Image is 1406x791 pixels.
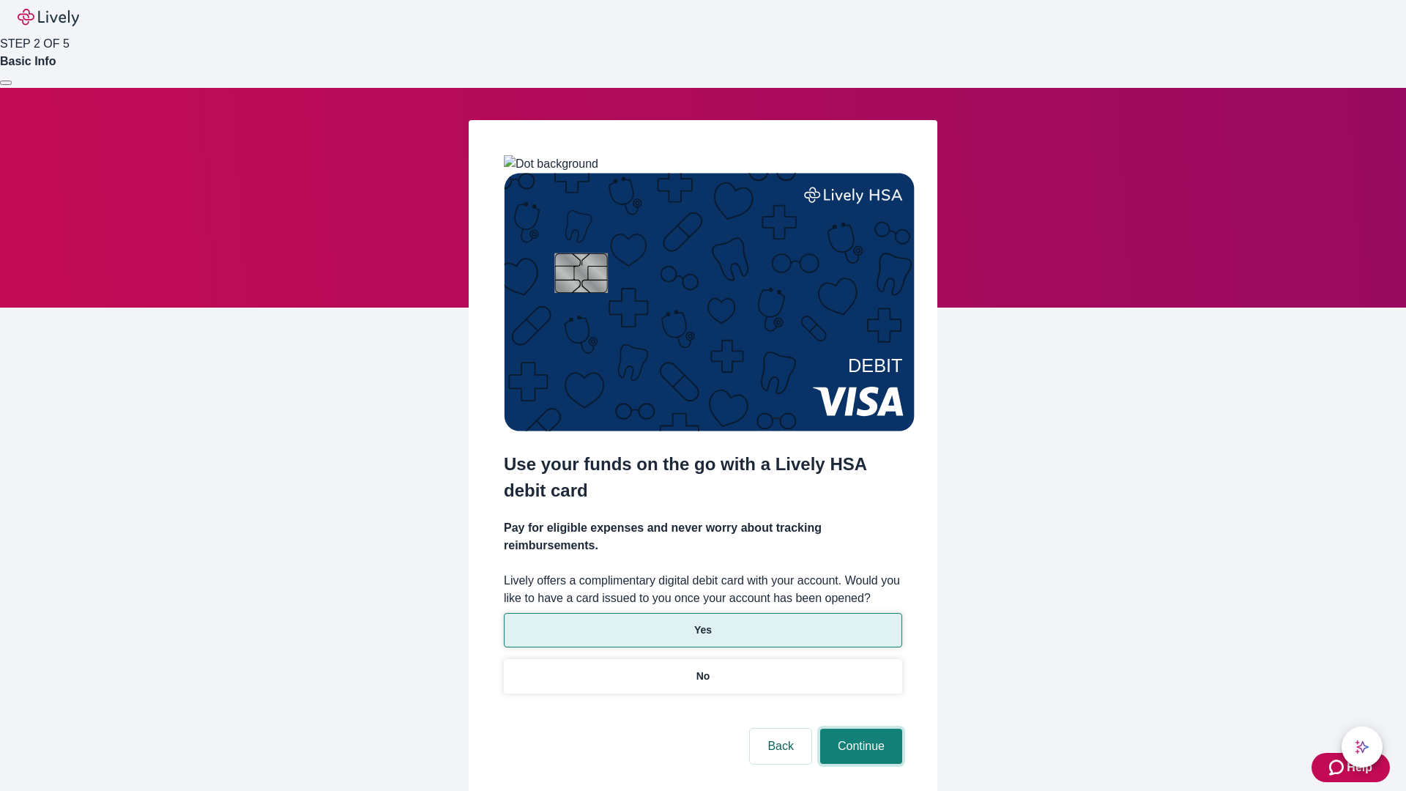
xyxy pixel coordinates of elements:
[820,729,902,764] button: Continue
[504,572,902,607] label: Lively offers a complimentary digital debit card with your account. Would you like to have a card...
[696,669,710,684] p: No
[750,729,811,764] button: Back
[18,9,79,26] img: Lively
[504,173,915,431] img: Debit card
[1342,727,1383,768] button: chat
[504,659,902,694] button: No
[1312,753,1390,782] button: Zendesk support iconHelp
[1329,759,1347,776] svg: Zendesk support icon
[504,155,598,173] img: Dot background
[504,451,902,504] h2: Use your funds on the go with a Lively HSA debit card
[1355,740,1369,754] svg: Lively AI Assistant
[1347,759,1372,776] span: Help
[504,613,902,647] button: Yes
[504,519,902,554] h4: Pay for eligible expenses and never worry about tracking reimbursements.
[694,623,712,638] p: Yes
